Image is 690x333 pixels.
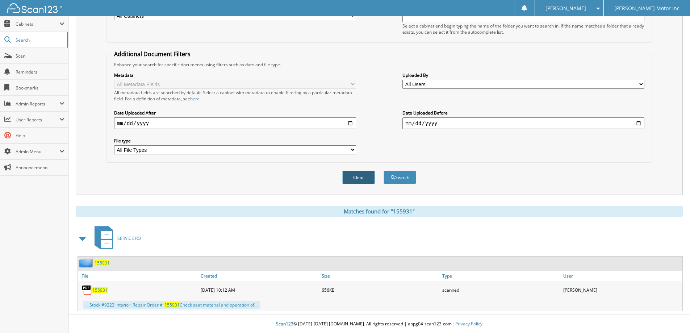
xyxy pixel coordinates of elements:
label: Uploaded By [402,72,644,78]
a: Created [199,271,320,281]
span: Scan123 [276,321,293,327]
img: scan123-logo-white.svg [7,3,62,13]
span: [PERSON_NAME] Motor Inc [614,6,679,11]
span: Help [16,133,64,139]
button: Clear [342,171,375,184]
a: here [190,96,200,102]
div: Enhance your search for specific documents using filters such as date and file type. [110,62,648,68]
div: Matches found for "155931" [76,206,683,217]
a: SERVICE RO [90,224,141,253]
legend: Additional Document Filters [110,50,194,58]
div: scanned [440,283,561,297]
img: PDF.png [81,284,92,295]
span: Admin Reports [16,101,59,107]
div: 656KB [320,283,441,297]
img: folder2.png [79,258,95,267]
a: Type [440,271,561,281]
input: start [114,117,356,129]
div: [PERSON_NAME] [561,283,682,297]
label: File type [114,138,356,144]
span: Announcements [16,165,64,171]
div: Select a cabinet and begin typing the name of the folder you want to search in. If the name match... [402,23,644,35]
a: File [78,271,199,281]
label: Metadata [114,72,356,78]
input: end [402,117,644,129]
a: 155931 [95,260,110,266]
span: [PERSON_NAME] [545,6,586,11]
a: User [561,271,682,281]
span: Admin Menu [16,149,59,155]
span: 155931 [164,302,180,308]
a: Privacy Policy [455,321,482,327]
label: Date Uploaded After [114,110,356,116]
span: User Reports [16,117,59,123]
a: 155931 [92,287,108,293]
div: ...Stock #9223 interior: Repair Order #_ Check seat material and operation of... [83,301,260,309]
div: © [DATE]-[DATE] [DOMAIN_NAME]. All rights reserved | appg04-scan123-com | [68,315,690,333]
span: Reminders [16,69,64,75]
span: Bookmarks [16,85,64,91]
span: SERVICE RO [117,235,141,241]
span: Cabinets [16,21,59,27]
button: Search [384,171,416,184]
div: [DATE] 10:12 AM [199,283,320,297]
span: Search [16,37,63,43]
label: Date Uploaded Before [402,110,644,116]
a: Size [320,271,441,281]
div: All metadata fields are searched by default. Select a cabinet with metadata to enable filtering b... [114,90,356,102]
iframe: Chat Widget [654,298,690,333]
span: Scan [16,53,64,59]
